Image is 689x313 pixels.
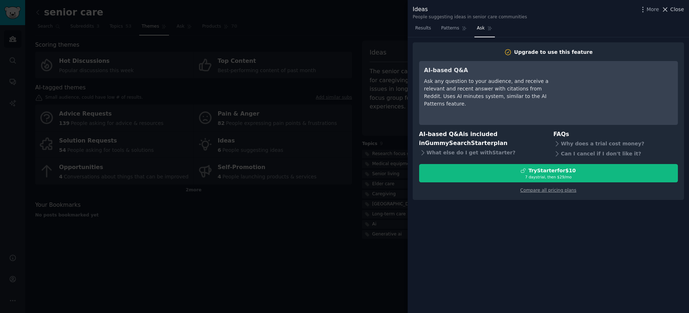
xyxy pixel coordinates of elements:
[553,139,678,149] div: Why does a trial cost money?
[441,25,459,32] span: Patterns
[528,167,576,174] div: Try Starter for $10
[420,174,678,179] div: 7 days trial, then $ 29 /mo
[424,78,555,108] div: Ask any question to your audience, and receive a relevant and recent answer with citations from R...
[413,5,527,14] div: Ideas
[553,149,678,159] div: Can I cancel if I don't like it?
[413,14,527,20] div: People suggesting ideas in senior care communities
[415,25,431,32] span: Results
[520,188,576,193] a: Compare all pricing plans
[514,48,593,56] div: Upgrade to use this feature
[661,6,684,13] button: Close
[419,130,544,148] h3: AI-based Q&A is included in plan
[413,23,433,37] a: Results
[425,140,493,146] span: GummySearch Starter
[477,25,485,32] span: Ask
[424,66,555,75] h3: AI-based Q&A
[670,6,684,13] span: Close
[639,6,659,13] button: More
[419,164,678,182] button: TryStarterfor$107 daystrial, then $29/mo
[553,130,678,139] h3: FAQs
[474,23,495,37] a: Ask
[647,6,659,13] span: More
[439,23,469,37] a: Patterns
[419,148,544,158] div: What else do I get with Starter ?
